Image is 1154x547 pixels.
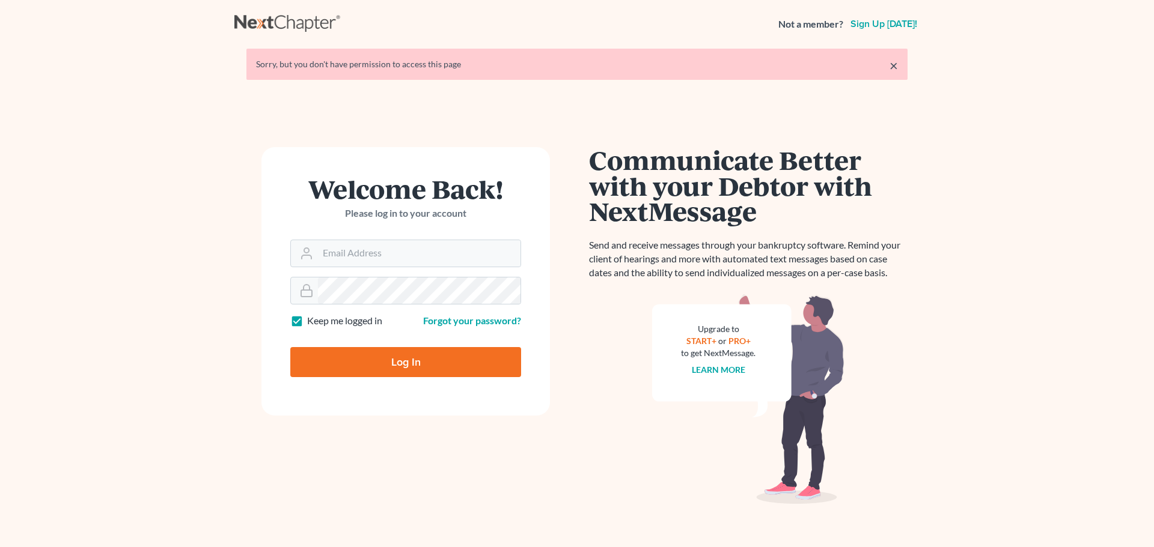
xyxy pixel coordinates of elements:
input: Log In [290,347,521,377]
label: Keep me logged in [307,314,382,328]
a: Learn more [692,364,745,375]
strong: Not a member? [778,17,843,31]
a: PRO+ [728,336,751,346]
a: START+ [686,336,716,346]
img: nextmessage_bg-59042aed3d76b12b5cd301f8e5b87938c9018125f34e5fa2b7a6b67550977c72.svg [652,294,844,504]
p: Send and receive messages through your bankruptcy software. Remind your client of hearings and mo... [589,238,908,280]
p: Please log in to your account [290,207,521,220]
div: to get NextMessage. [681,347,756,359]
a: × [890,58,898,73]
div: Upgrade to [681,323,756,335]
input: Email Address [318,240,521,267]
h1: Welcome Back! [290,176,521,202]
a: Sign up [DATE]! [848,19,920,29]
span: or [718,336,727,346]
a: Forgot your password? [423,315,521,326]
h1: Communicate Better with your Debtor with NextMessage [589,147,908,224]
div: Sorry, but you don't have permission to access this page [256,58,898,70]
